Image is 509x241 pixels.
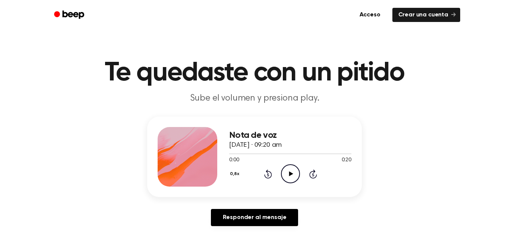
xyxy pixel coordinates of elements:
font: Responder al mensaje [223,215,287,221]
font: 0:00 [229,158,239,163]
a: Bip [49,8,91,22]
font: [DATE] · 09:20 am [229,142,282,149]
font: Sube el volumen y presiona play. [190,94,319,103]
font: Crear una cuenta [398,12,448,18]
font: 0:20 [342,158,351,163]
font: Te quedaste con un pitido [105,60,404,86]
font: Acceso [360,12,380,18]
a: Responder al mensaje [211,209,298,226]
a: Crear una cuenta [392,8,460,22]
font: Nota de voz [229,131,276,140]
a: Acceso [352,6,388,23]
font: 0,8x [230,172,239,176]
button: 0,8x [229,168,242,180]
